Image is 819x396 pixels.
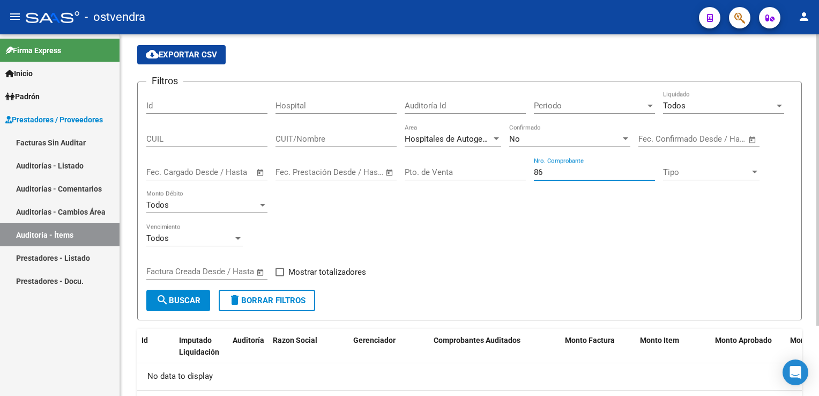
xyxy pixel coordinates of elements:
datatable-header-cell: Razon Social [269,329,349,364]
span: Exportar CSV [146,50,217,60]
span: No [509,134,520,144]
span: Comprobantes Auditados [434,336,520,344]
span: Buscar [156,296,200,305]
datatable-header-cell: Monto Factura [561,329,636,364]
span: Id [142,336,148,344]
datatable-header-cell: Gerenciador [349,329,429,364]
span: Monto Item [640,336,679,344]
span: Tipo [663,167,750,177]
span: Mostrar totalizadores [288,266,366,278]
mat-icon: delete [228,294,241,306]
span: Inicio [5,68,33,79]
input: Fecha fin [691,134,743,144]
span: Gerenciador [353,336,396,344]
input: Fecha fin [329,167,381,177]
span: Auditoría [233,336,264,344]
button: Open calendar [747,134,759,146]
button: Buscar [146,290,210,311]
input: Fecha inicio [638,134,682,144]
mat-icon: cloud_download [146,48,159,61]
input: Fecha inicio [146,167,190,177]
input: Fecha inicio [146,267,190,276]
div: Open Intercom Messenger [783,360,808,385]
datatable-header-cell: Auditoría [228,329,269,364]
h3: Filtros [146,74,183,89]
span: Todos [146,233,169,243]
span: Hospitales de Autogestión [405,134,501,144]
span: Padrón [5,91,40,102]
mat-icon: search [156,294,169,306]
span: - ostvendra [85,5,145,29]
button: Open calendar [255,166,267,179]
span: Firma Express [5,45,61,56]
span: Periodo [534,101,645,111]
span: Monto Aprobado [715,336,772,344]
button: Open calendar [384,166,396,179]
span: Prestadores / Proveedores [5,114,103,126]
datatable-header-cell: Comprobantes Auditados [429,329,561,364]
datatable-header-cell: Monto Aprobado [711,329,786,364]
datatable-header-cell: Imputado Liquidación [175,329,228,364]
button: Open calendar [255,266,267,278]
span: Todos [663,101,686,111]
mat-icon: person [798,10,810,23]
span: Razon Social [273,336,317,344]
span: Monto Factura [565,336,615,344]
span: Imputado Liquidación [179,336,219,357]
button: Exportar CSV [137,45,226,64]
input: Fecha fin [199,267,251,276]
input: Fecha inicio [276,167,319,177]
mat-icon: menu [9,10,21,23]
datatable-header-cell: Monto Item [636,329,711,364]
input: Fecha fin [199,167,251,177]
div: No data to display [137,363,802,390]
button: Borrar Filtros [219,290,315,311]
span: Borrar Filtros [228,296,306,305]
span: Todos [146,200,169,210]
datatable-header-cell: Id [137,329,175,364]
